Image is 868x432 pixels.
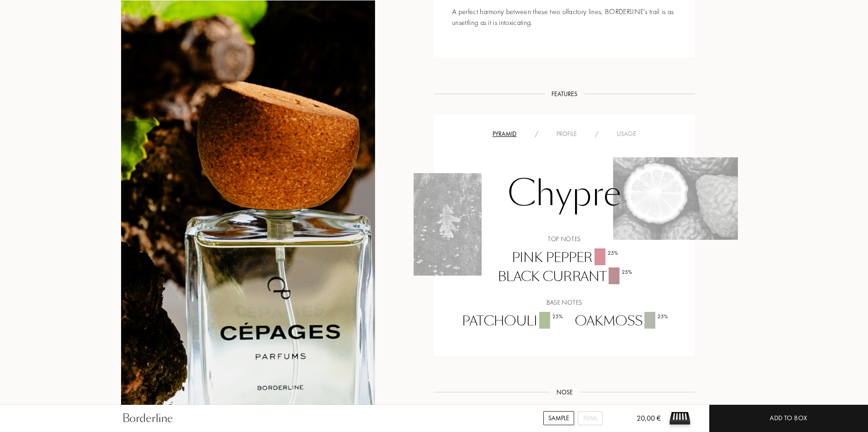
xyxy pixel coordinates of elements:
img: RSSRKPPFMPWQE_2.png [414,173,482,276]
div: Usage [608,129,645,139]
div: Sample [543,411,574,425]
div: 25 % [608,249,618,257]
div: Pyramid [483,129,526,139]
div: Black Currant [491,267,638,286]
div: Top notes [441,234,688,244]
img: RSSRKPPFMPWQE_1.png [613,157,738,240]
div: Pink Pepper [505,248,624,267]
div: Patchouli [455,312,568,331]
div: 25 % [658,312,668,320]
div: Add to box [770,413,808,423]
div: Oakmoss [568,312,673,331]
div: 20,00 € [622,413,661,432]
div: Chypre [441,169,688,223]
div: / [586,129,608,139]
div: 50mL [578,411,603,425]
div: Base notes [441,298,688,307]
div: 25 % [552,312,563,320]
div: Profile [547,129,586,139]
img: sample box sommelier du parfum [666,405,693,432]
div: / [526,129,547,139]
div: Borderline [122,410,173,427]
div: 25 % [622,268,632,276]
